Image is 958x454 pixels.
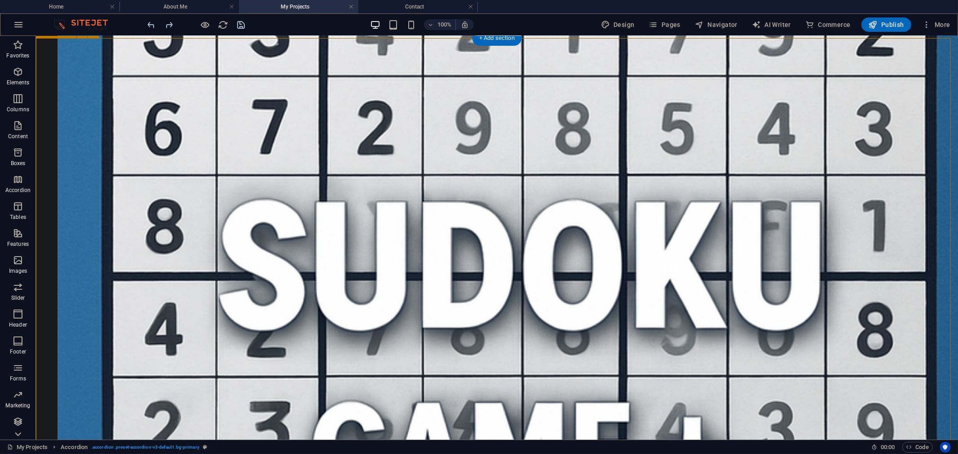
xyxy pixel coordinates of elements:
button: Commerce [802,17,854,32]
button: Publish [861,17,911,32]
h6: Session time [871,442,895,453]
p: Forms [10,375,26,382]
button: 100% [424,19,456,30]
span: Code [906,442,929,453]
p: Footer [10,348,26,355]
button: Pages [645,17,684,32]
a: Click to cancel selection. Double-click to open Pages [7,442,48,453]
p: Content [8,133,28,140]
button: Usercentrics [940,442,951,453]
span: . accordion .preset-accordion-v3-default .bg-primary [91,442,199,453]
i: On resize automatically adjust zoom level to fit chosen device. [461,21,469,29]
p: Tables [10,214,26,221]
div: Design (Ctrl+Alt+Y) [597,17,638,32]
p: Columns [7,106,29,113]
p: Header [9,321,27,328]
p: Boxes [11,160,26,167]
p: Marketing [5,402,30,409]
p: Slider [11,294,25,301]
nav: breadcrumb [61,442,207,453]
span: Design [601,20,635,29]
span: Pages [649,20,680,29]
span: Publish [869,20,904,29]
span: AI Writer [752,20,791,29]
span: 00 00 [881,442,895,453]
p: Elements [7,79,30,86]
p: Accordion [5,187,31,194]
span: More [922,20,950,29]
span: Click to select. Double-click to edit [61,442,88,453]
button: Click here to leave preview mode and continue editing [200,19,211,30]
h4: My Projects [239,2,358,12]
p: Images [9,267,27,275]
button: Navigator [691,17,741,32]
img: Editor Logo [52,19,119,30]
span: Commerce [805,20,851,29]
button: reload [218,19,229,30]
button: AI Writer [748,17,795,32]
h4: About Me [119,2,239,12]
div: + Add section [472,31,522,46]
p: Features [7,240,29,248]
button: More [918,17,954,32]
i: This element is a customizable preset [203,445,207,450]
h4: Contact [358,2,478,12]
span: Navigator [695,20,737,29]
button: Code [902,442,933,453]
h6: 100% [437,19,452,30]
i: Reload page [218,20,229,30]
p: Favorites [6,52,29,59]
span: : [887,444,888,450]
button: Design [597,17,638,32]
